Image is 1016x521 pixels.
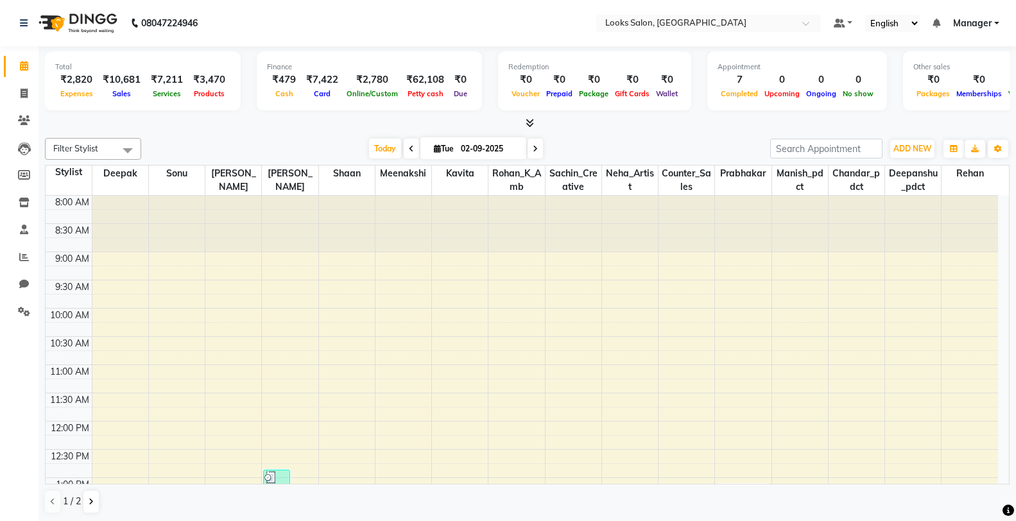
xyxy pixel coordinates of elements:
[47,393,92,407] div: 11:30 AM
[718,89,761,98] span: Completed
[953,17,992,30] span: Manager
[770,139,883,158] input: Search Appointment
[47,337,92,350] div: 10:30 AM
[839,89,877,98] span: No show
[375,166,431,182] span: Meenakshi
[488,166,544,195] span: Rohan_K_Amb
[301,73,343,87] div: ₹7,422
[451,89,470,98] span: Due
[715,166,771,182] span: Prabhakar
[913,73,953,87] div: ₹0
[109,89,134,98] span: Sales
[205,166,261,195] span: [PERSON_NAME]
[401,73,449,87] div: ₹62,108
[33,5,121,41] img: logo
[576,73,612,87] div: ₹0
[47,365,92,379] div: 11:00 AM
[829,166,884,195] span: Chandar_pdct
[543,89,576,98] span: Prepaid
[53,196,92,209] div: 8:00 AM
[53,478,92,491] div: 1:00 PM
[718,62,877,73] div: Appointment
[47,309,92,322] div: 10:00 AM
[890,140,934,158] button: ADD NEW
[150,89,184,98] span: Services
[653,73,681,87] div: ₹0
[913,89,953,98] span: Packages
[319,166,375,182] span: Shaan
[262,166,318,195] span: [PERSON_NAME]
[508,73,543,87] div: ₹0
[431,144,457,153] span: Tue
[893,144,931,153] span: ADD NEW
[546,166,601,195] span: Sachin_Creative
[141,5,198,41] b: 08047224946
[612,73,653,87] div: ₹0
[48,450,92,463] div: 12:30 PM
[612,89,653,98] span: Gift Cards
[55,62,230,73] div: Total
[272,89,297,98] span: Cash
[508,62,681,73] div: Redemption
[602,166,658,195] span: Neha_Artist
[343,89,401,98] span: Online/Custom
[885,166,941,195] span: Deepanshu_pdct
[149,166,205,182] span: Sonu
[718,73,761,87] div: 7
[63,495,81,508] span: 1 / 2
[57,89,96,98] span: Expenses
[508,89,543,98] span: Voucher
[48,422,92,435] div: 12:00 PM
[53,143,98,153] span: Filter Stylist
[146,73,188,87] div: ₹7,211
[98,73,146,87] div: ₹10,681
[53,280,92,294] div: 9:30 AM
[53,224,92,237] div: 8:30 AM
[311,89,334,98] span: Card
[404,89,447,98] span: Petty cash
[543,73,576,87] div: ₹0
[449,73,472,87] div: ₹0
[761,73,803,87] div: 0
[188,73,230,87] div: ₹3,470
[55,73,98,87] div: ₹2,820
[53,252,92,266] div: 9:00 AM
[369,139,401,158] span: Today
[761,89,803,98] span: Upcoming
[46,166,92,179] div: Stylist
[191,89,228,98] span: Products
[457,139,521,158] input: 2025-09-02
[839,73,877,87] div: 0
[92,166,148,182] span: Deepak
[772,166,828,195] span: Manish_pdct
[803,89,839,98] span: Ongoing
[953,73,1005,87] div: ₹0
[432,166,488,182] span: Kavita
[953,89,1005,98] span: Memberships
[267,62,472,73] div: Finance
[576,89,612,98] span: Package
[942,166,998,182] span: Rehan
[343,73,401,87] div: ₹2,780
[803,73,839,87] div: 0
[267,73,301,87] div: ₹479
[653,89,681,98] span: Wallet
[659,166,714,195] span: Counter_Sales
